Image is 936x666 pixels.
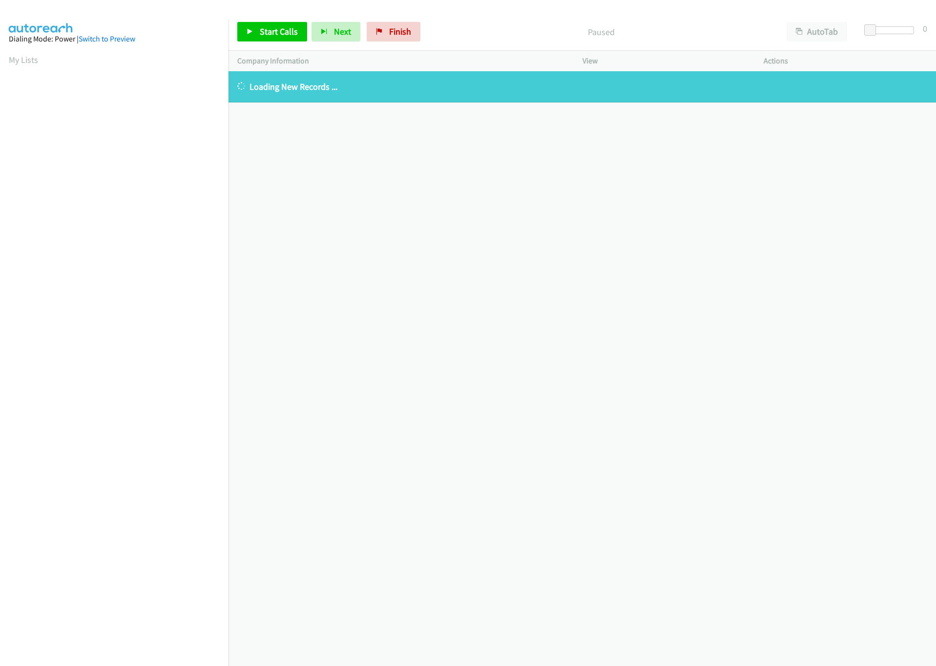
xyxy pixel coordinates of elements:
[312,22,360,41] button: Next
[237,55,565,67] p: Company Information
[389,26,411,37] span: Finish
[79,34,135,43] a: Switch to Preview
[9,54,38,65] a: My Lists
[764,55,927,67] p: Actions
[237,22,307,41] a: Start Calls
[260,26,298,37] span: Start Calls
[334,26,351,37] span: Next
[9,75,229,539] iframe: Dialpad
[9,33,220,45] div: Dialing Mode: Power |
[237,80,927,93] p: Loading New Records ...
[923,22,927,35] div: 0
[582,55,746,67] p: View
[869,26,914,34] div: Delay between calls (in seconds)
[367,22,420,41] a: Finish
[787,22,847,41] button: AutoTab
[434,25,769,39] p: Paused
